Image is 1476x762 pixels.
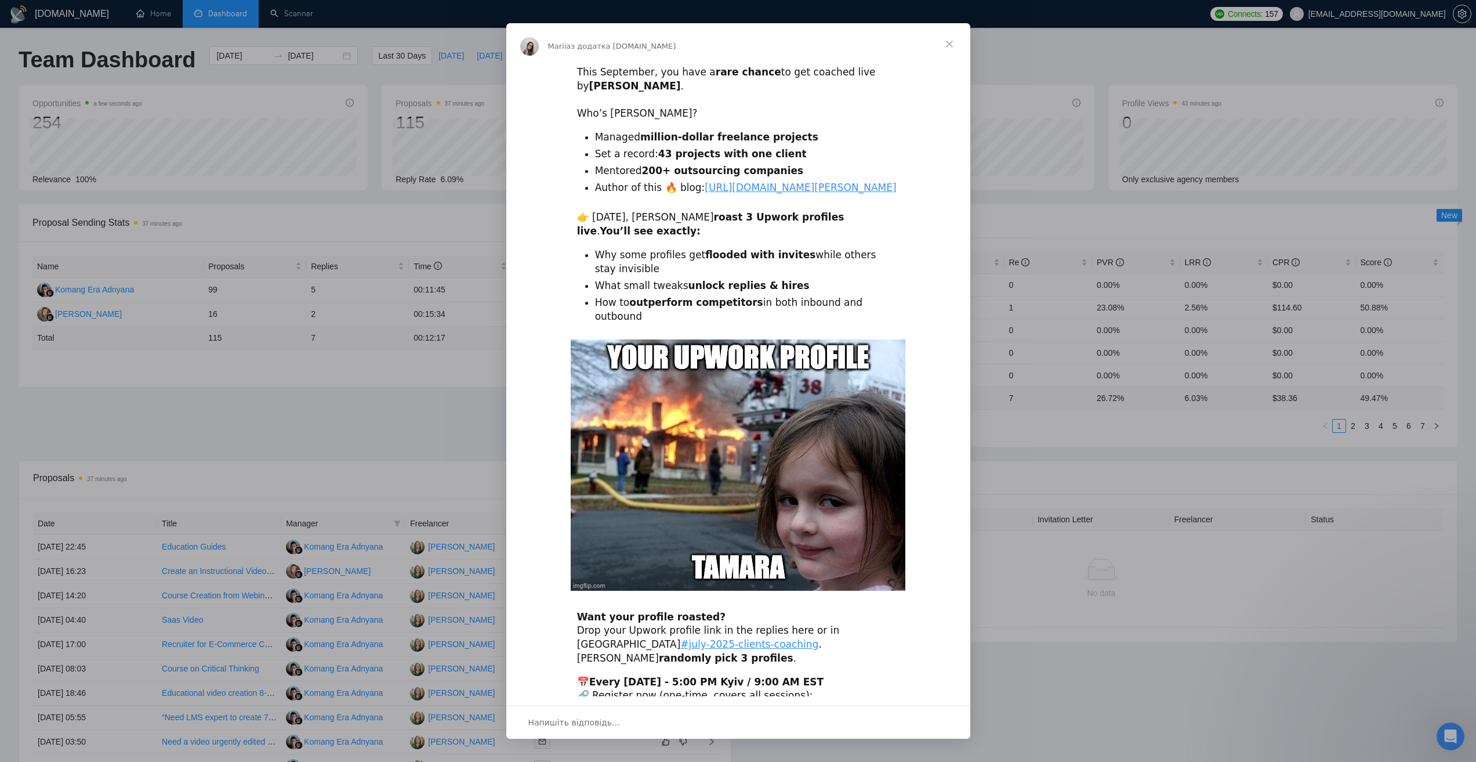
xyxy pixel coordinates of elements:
b: Every [DATE] - 5:00 PM Kyiv / 9:00 AM EST [589,676,824,688]
b: Want your profile roasted? [577,611,726,623]
div: 📅 🔗 Register now (one-time, covers all sessions): ​ [577,676,900,717]
b: roast 3 Upwork profiles live [577,211,844,237]
b: rare chance [716,66,781,78]
li: Managed [595,131,900,145]
li: Why some profiles get while others stay invisible [595,248,900,276]
div: Drop your Upwork profile link in the replies here or in [GEOGRAPHIC_DATA] . [PERSON_NAME] . [577,611,900,666]
a: [URL][DOMAIN_NAME][PERSON_NAME] [705,182,896,193]
b: unlock replies & hires [688,280,810,291]
li: Set a record: [595,147,900,161]
span: з додатка [DOMAIN_NAME] [571,42,676,50]
div: Відкрити бесіду й відповісти [506,706,970,739]
b: [PERSON_NAME] [589,80,681,92]
b: 43 projects with one client [658,148,807,160]
b: 200+ outsourcing companies [642,165,804,176]
span: Mariia [548,42,571,50]
span: Напишіть відповідь… [528,715,621,730]
b: outperform competitors [629,297,763,308]
b: You’ll see exactly: [600,225,701,237]
li: What small tweaks [595,279,900,293]
li: Mentored [595,164,900,178]
div: This September, you have a to get coached live by . ​ Who’s [PERSON_NAME]? [577,66,900,121]
b: randomly pick 3 profiles [659,652,793,664]
b: million-dollar freelance projects [640,131,818,143]
div: 👉 [DATE], [PERSON_NAME] . [577,211,900,239]
li: How to in both inbound and outbound [595,296,900,324]
b: flooded with invites [705,249,815,261]
li: Author of this 🔥 blog: [595,181,900,195]
a: #july-2025-clients-coaching [680,638,818,650]
img: Profile image for Mariia [520,37,539,56]
span: Закрити [929,23,970,65]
